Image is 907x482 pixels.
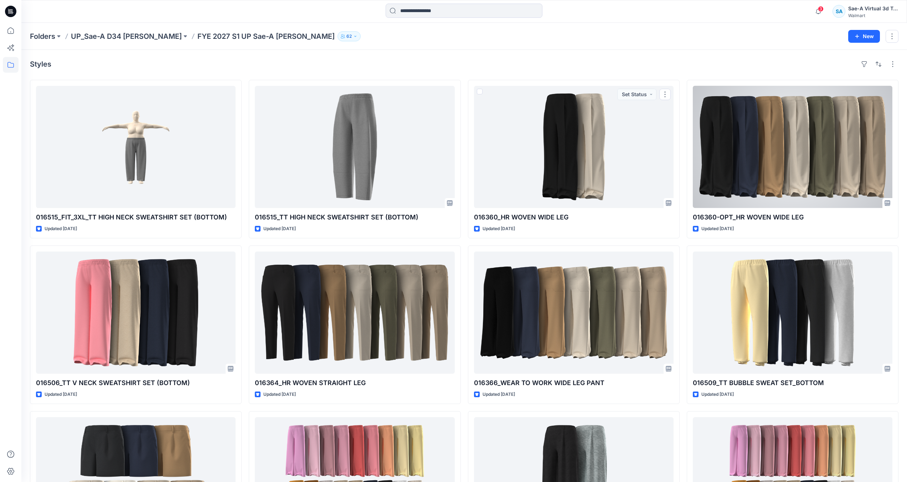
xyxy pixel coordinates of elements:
div: Walmart [848,13,898,18]
p: Updated [DATE] [263,225,296,233]
p: 016515_TT HIGH NECK SWEATSHIRT SET (BOTTOM) [255,212,454,222]
a: 016366_WEAR TO WORK WIDE LEG PANT [474,252,674,374]
p: 016366_WEAR TO WORK WIDE LEG PANT [474,378,674,388]
p: Updated [DATE] [701,225,734,233]
p: 016515_FIT_3XL_TT HIGH NECK SWEATSHIRT SET (BOTTOM) [36,212,236,222]
a: 016506_TT V NECK SWEATSHIRT SET (BOTTOM) [36,252,236,374]
p: Updated [DATE] [263,391,296,398]
p: FYE 2027 S1 UP Sae-A [PERSON_NAME] [197,31,335,41]
p: 62 [346,32,352,40]
p: 016360-OPT_HR WOVEN WIDE LEG [693,212,892,222]
a: 016364_HR WOVEN STRAIGHT LEG [255,252,454,374]
a: UP_Sae-A D34 [PERSON_NAME] [71,31,182,41]
button: New [848,30,880,43]
a: 016360_HR WOVEN WIDE LEG [474,86,674,208]
p: 016360_HR WOVEN WIDE LEG [474,212,674,222]
p: 016506_TT V NECK SWEATSHIRT SET (BOTTOM) [36,378,236,388]
a: 016509_TT BUBBLE SWEAT SET_BOTTOM [693,252,892,374]
a: 016360-OPT_HR WOVEN WIDE LEG [693,86,892,208]
div: Sae-A Virtual 3d Team [848,4,898,13]
p: 016509_TT BUBBLE SWEAT SET_BOTTOM [693,378,892,388]
p: Updated [DATE] [45,225,77,233]
p: Updated [DATE] [483,391,515,398]
a: 016515_TT HIGH NECK SWEATSHIRT SET (BOTTOM) [255,86,454,208]
p: 016364_HR WOVEN STRAIGHT LEG [255,378,454,388]
span: 3 [818,6,824,12]
div: SA [833,5,845,18]
p: Updated [DATE] [701,391,734,398]
p: Updated [DATE] [483,225,515,233]
p: Updated [DATE] [45,391,77,398]
a: Folders [30,31,55,41]
a: 016515_FIT_3XL_TT HIGH NECK SWEATSHIRT SET (BOTTOM) [36,86,236,208]
button: 62 [337,31,361,41]
h4: Styles [30,60,51,68]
